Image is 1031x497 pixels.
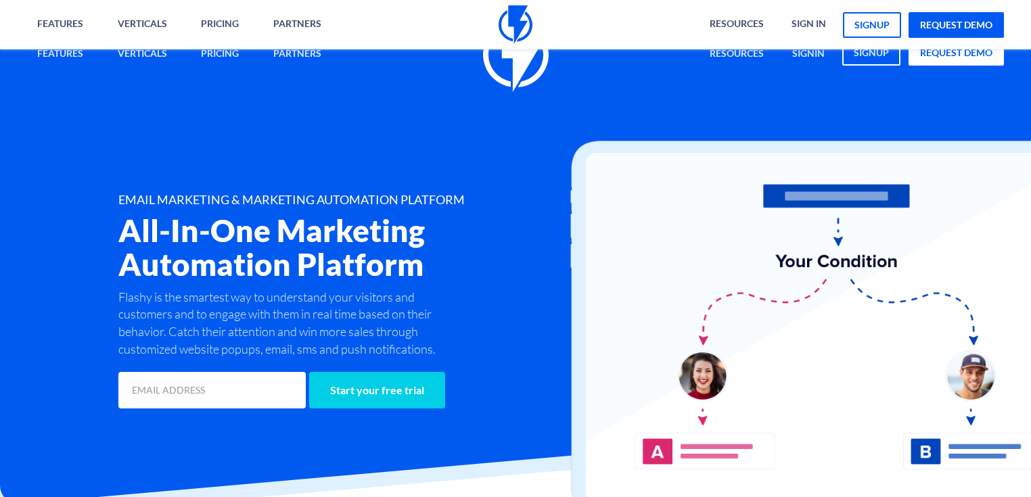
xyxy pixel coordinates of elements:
[909,12,1004,38] a: request demo
[191,40,249,69] a: Pricing
[118,193,587,207] h1: EMAIL MARKETING & MARKETING AUTOMATION PLATFORM
[118,289,465,358] p: Flashy is the smartest way to understand your visitors and customers and to engage with them in r...
[263,40,331,69] a: Partners
[782,40,835,69] a: signin
[27,40,93,69] a: Features
[108,40,177,69] a: Verticals
[843,12,901,38] a: signup
[842,40,900,66] a: signup
[309,372,445,408] input: Start your free trial
[118,214,587,282] h2: All-In-One Marketing Automation Platform
[118,372,306,408] input: EMAIL ADDRESS
[700,40,774,69] a: Resources
[909,40,1004,66] a: request demo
